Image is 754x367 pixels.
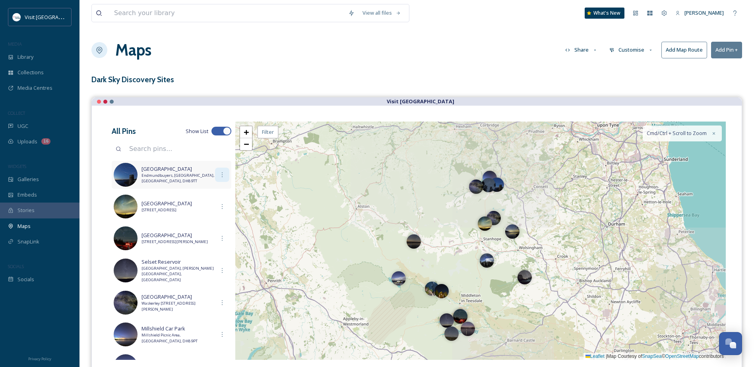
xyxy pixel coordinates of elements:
[141,165,215,173] span: [GEOGRAPHIC_DATA]
[114,226,138,250] img: 597f389d-8599-40e4-93aa-23c2f1886802.jpg
[114,259,138,282] img: 873fea92-8835-4f92-9075-096865e9de1f.jpg
[13,13,21,21] img: 1680077135441.jpeg
[605,42,657,58] button: Customise
[141,200,215,207] span: [GEOGRAPHIC_DATA]
[684,9,724,16] span: [PERSON_NAME]
[642,353,661,359] a: SnapSea
[583,353,726,360] div: Map Courtesy of © contributors
[17,69,44,76] span: Collections
[186,127,208,135] span: Show List
[141,258,215,266] span: Selset Reservoir
[41,138,50,145] div: 16
[8,41,22,47] span: MEDIA
[244,127,249,137] span: +
[17,84,52,92] span: Media Centres
[17,122,28,130] span: UGC
[112,126,136,137] h3: All Pins
[665,353,699,359] a: OpenStreetMap
[17,238,39,245] span: SnapLink
[28,356,51,361] span: Privacy Policy
[17,176,39,183] span: Galleries
[240,138,252,150] a: Zoom out
[28,353,51,363] a: Privacy Policy
[661,42,707,58] button: Add Map Route
[257,126,279,139] div: Filter
[141,301,215,312] span: Waskerley [STREET_ADDRESS][PERSON_NAME]
[91,74,174,85] h3: Dark Sky Discovery Sites
[561,42,602,58] button: Share
[141,266,215,283] span: [GEOGRAPHIC_DATA], [PERSON_NAME][GEOGRAPHIC_DATA], [GEOGRAPHIC_DATA]
[114,163,138,187] img: Derwent%2520Reservoir16.jpg
[25,13,86,21] span: Visit [GEOGRAPHIC_DATA]
[8,263,24,269] span: SOCIALS
[8,163,26,169] span: WIDGETS
[240,126,252,138] a: Zoom in
[141,359,215,367] span: [GEOGRAPHIC_DATA]
[359,5,405,21] a: View all files
[141,173,215,184] span: Endmundbuyers, [GEOGRAPHIC_DATA], [GEOGRAPHIC_DATA], DH8 9TT
[115,38,151,62] a: Maps
[141,332,215,344] span: Millshield Picnic Area, [GEOGRAPHIC_DATA], DH8 9PT
[244,139,249,149] span: −
[17,207,35,214] span: Stories
[387,98,454,105] strong: Visit [GEOGRAPHIC_DATA]
[141,232,215,239] span: [GEOGRAPHIC_DATA]
[711,42,742,58] button: Add Pin +
[141,293,215,301] span: [GEOGRAPHIC_DATA]
[17,191,37,199] span: Embeds
[585,8,624,19] a: What's New
[647,129,707,137] span: Cmd/Ctrl + Scroll to Zoom
[141,207,215,213] span: [STREET_ADDRESS]
[114,195,138,218] img: b0668d96-cd21-46d1-9ac9-958958893e21.jpg
[671,5,728,21] a: [PERSON_NAME]
[719,332,742,355] button: Open Chat
[141,325,215,332] span: Millshield Car Park
[141,239,215,245] span: [STREET_ADDRESS][PERSON_NAME]
[114,323,138,346] img: 2a37c154-c556-46d2-8fca-402b856084a0.jpg
[606,353,607,359] span: |
[110,4,344,22] input: Search your library
[17,222,31,230] span: Maps
[125,140,231,158] input: Search pins...
[17,276,34,283] span: Socials
[114,291,138,315] img: 99013f7f-49f1-4d49-ac3c-0adaa03ee51b.jpg
[17,138,37,145] span: Uploads
[17,53,33,61] span: Library
[585,353,605,359] a: Leaflet
[8,110,25,116] span: COLLECT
